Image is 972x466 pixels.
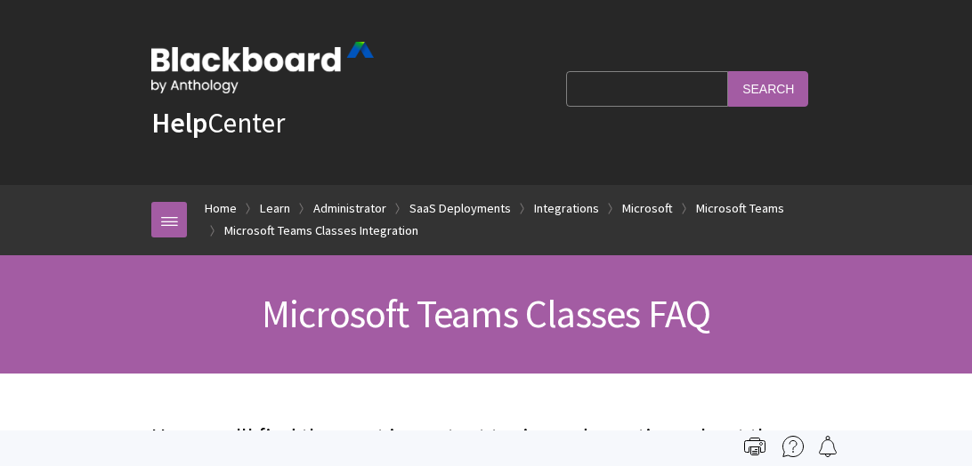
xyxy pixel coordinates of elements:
[151,42,374,93] img: Blackboard by Anthology
[205,197,237,220] a: Home
[224,220,418,242] a: Microsoft Teams Classes Integration
[817,436,838,457] img: Follow this page
[622,197,673,220] a: Microsoft
[262,289,710,338] span: Microsoft Teams Classes FAQ
[260,197,290,220] a: Learn
[151,105,207,141] strong: Help
[728,71,808,106] input: Search
[534,197,599,220] a: Integrations
[744,436,765,457] img: Print
[782,436,804,457] img: More help
[409,197,511,220] a: SaaS Deployments
[313,197,386,220] a: Administrator
[696,197,784,220] a: Microsoft Teams
[151,105,285,141] a: HelpCenter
